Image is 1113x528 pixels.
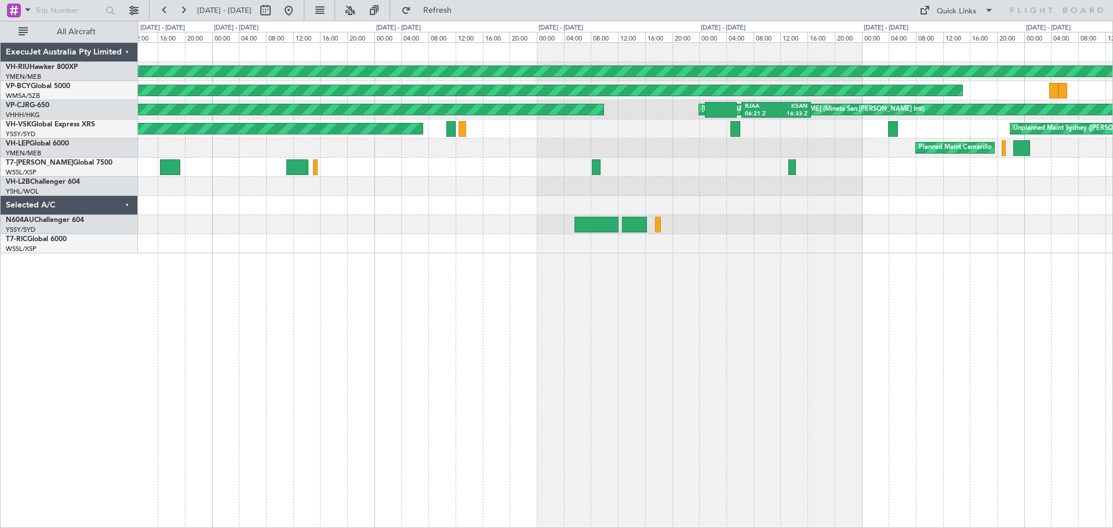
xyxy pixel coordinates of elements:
[6,245,37,253] a: WSSL/XSP
[396,1,465,20] button: Refresh
[130,32,158,42] div: 12:00
[726,32,754,42] div: 04:00
[212,32,239,42] div: 00:00
[672,32,700,42] div: 20:00
[776,103,808,111] div: KSAN
[1026,23,1071,33] div: [DATE] - [DATE]
[6,130,35,139] a: YSSY/SYD
[483,32,510,42] div: 16:00
[564,32,591,42] div: 04:00
[645,32,672,42] div: 16:00
[239,32,266,42] div: 04:00
[140,23,185,33] div: [DATE] - [DATE]
[6,83,31,90] span: VP-BCY
[6,187,39,196] a: YSHL/WOL
[997,32,1024,42] div: 20:00
[214,23,259,33] div: [DATE] - [DATE]
[158,32,185,42] div: 16:00
[6,149,41,158] a: YMEN/MEB
[1024,32,1052,42] div: 00:00
[937,6,976,17] div: Quick Links
[6,72,41,81] a: YMEN/MEB
[6,64,78,71] a: VH-RIUHawker 800XP
[889,32,916,42] div: 04:00
[745,110,776,118] div: 06:21 Z
[916,32,943,42] div: 08:00
[864,23,908,33] div: [DATE] - [DATE]
[6,168,37,177] a: WSSL/XSP
[862,32,889,42] div: 00:00
[618,32,645,42] div: 12:00
[413,6,462,14] span: Refresh
[6,179,80,185] a: VH-L2BChallenger 604
[401,32,428,42] div: 04:00
[6,179,30,185] span: VH-L2B
[456,32,483,42] div: 12:00
[537,32,564,42] div: 00:00
[185,32,212,42] div: 20:00
[835,32,862,42] div: 20:00
[6,102,49,109] a: VP-CJRG-650
[6,140,69,147] a: VH-LEPGlobal 6000
[6,217,34,224] span: N604AU
[539,23,583,33] div: [DATE] - [DATE]
[6,102,30,109] span: VP-CJR
[347,32,374,42] div: 20:00
[914,1,999,20] button: Quick Links
[6,236,67,243] a: T7-RICGlobal 6000
[1078,32,1105,42] div: 08:00
[6,64,30,71] span: VH-RIU
[702,101,925,118] div: [PERSON_NAME] San [PERSON_NAME] (Mineta San [PERSON_NAME] Intl)
[6,111,40,119] a: VHHH/HKG
[943,32,970,42] div: 12:00
[266,32,293,42] div: 08:00
[970,32,997,42] div: 16:00
[701,23,745,33] div: [DATE] - [DATE]
[30,28,122,36] span: All Aircraft
[6,121,95,128] a: VH-VSKGlobal Express XRS
[6,236,27,243] span: T7-RIC
[808,32,835,42] div: 16:00
[6,225,35,234] a: YSSY/SYD
[6,159,112,166] a: T7-[PERSON_NAME]Global 7500
[374,32,402,42] div: 00:00
[35,2,102,19] input: Trip Number
[13,23,126,41] button: All Aircraft
[6,92,40,100] a: WMSA/SZB
[591,32,618,42] div: 08:00
[780,32,808,42] div: 12:00
[6,217,84,224] a: N604AUChallenger 604
[919,139,992,156] div: Planned Maint Camarillo
[428,32,456,42] div: 08:00
[6,159,73,166] span: T7-[PERSON_NAME]
[376,23,421,33] div: [DATE] - [DATE]
[776,110,808,118] div: 16:33 Z
[754,32,781,42] div: 08:00
[6,140,30,147] span: VH-LEP
[6,121,31,128] span: VH-VSK
[699,32,726,42] div: 00:00
[1051,32,1078,42] div: 04:00
[197,5,252,16] span: [DATE] - [DATE]
[6,83,70,90] a: VP-BCYGlobal 5000
[510,32,537,42] div: 20:00
[320,32,347,42] div: 16:00
[293,32,321,42] div: 12:00
[745,103,776,111] div: RJAA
